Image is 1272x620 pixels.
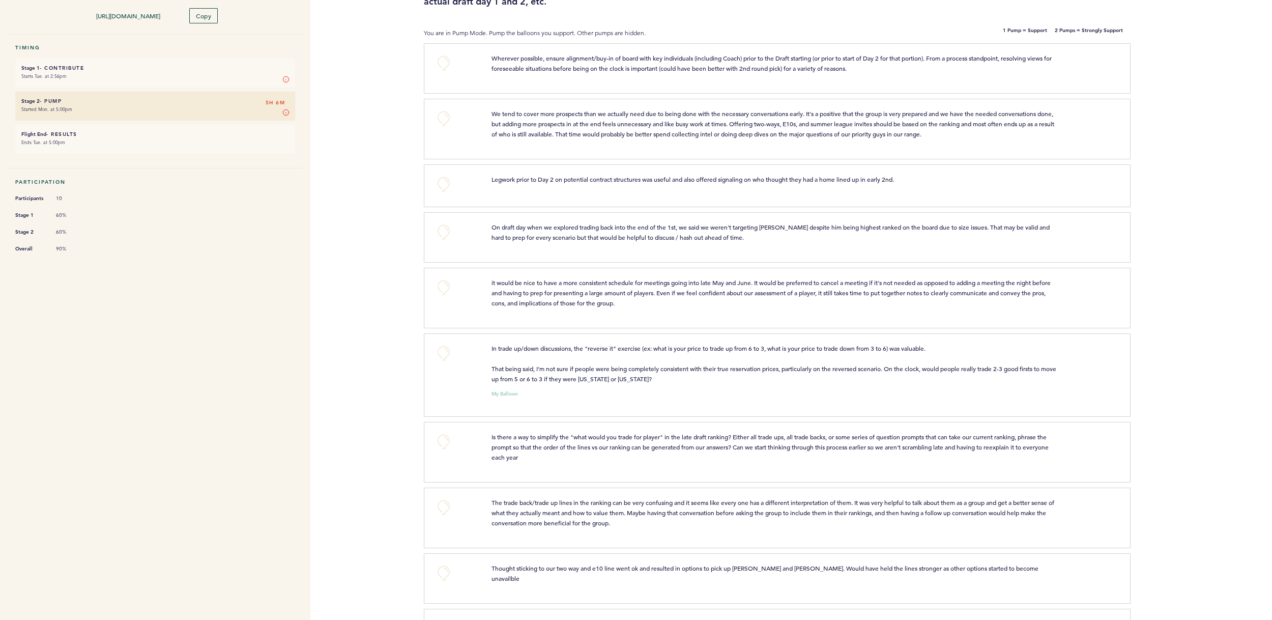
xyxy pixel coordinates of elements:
time: Started Mon. at 5:00pm [21,106,72,112]
small: Flight End [21,131,46,137]
span: We tend to cover more prospects than we actually need due to being done with the necessary conver... [492,109,1056,138]
span: 10 [56,195,86,202]
h6: - Results [21,131,289,137]
span: Thought sticking to our two way and e10 line went ok and resulted in options to pick up [PERSON_N... [492,564,1040,582]
span: The trade back/trade up lines in the ranking can be very confusing and it seems like every one ha... [492,498,1056,527]
span: Wherever possible, ensure alignment/buy-in of board with key individuals (including Coach) prior ... [492,54,1053,72]
small: Stage 1 [21,65,40,71]
b: 1 Pump = Support [1003,28,1047,38]
span: Participants [15,193,46,204]
span: 60% [56,229,86,236]
span: On draft day when we explored trading back into the end of the 1st, we said we weren't targeting ... [492,223,1051,241]
h6: - Contribute [21,65,289,71]
h5: Participation [15,179,295,185]
time: Starts Tue. at 2:56pm [21,73,67,79]
small: Stage 2 [21,98,40,104]
button: Copy [189,8,218,23]
small: My Balloon [492,391,518,397]
span: 90% [56,245,86,252]
span: Is there a way to simplify the "what would you trade for player" in the late draft ranking? Eithe... [492,433,1050,461]
span: Overall [15,244,46,254]
span: it would be nice to have a more consistent schedule for meetings going into late May and June. It... [492,278,1052,307]
span: Stage 2 [15,227,46,237]
span: In trade up/down discussions, the "reverse it" exercise (ex: what is your price to trade up from ... [492,344,1058,383]
span: Copy [196,12,211,20]
b: 2 Pumps = Strongly Support [1055,28,1123,38]
h5: Timing [15,44,295,51]
p: You are in Pump Mode. Pump the balloons you support. Other pumps are hidden. [424,28,840,38]
h6: - Pump [21,98,289,104]
span: 5H 6M [266,98,285,108]
span: Legwork prior to Day 2 on potential contract structures was useful and also offered signaling on ... [492,175,894,183]
time: Ends Tue. at 5:00pm [21,139,65,146]
span: 60% [56,212,86,219]
span: Stage 1 [15,210,46,220]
